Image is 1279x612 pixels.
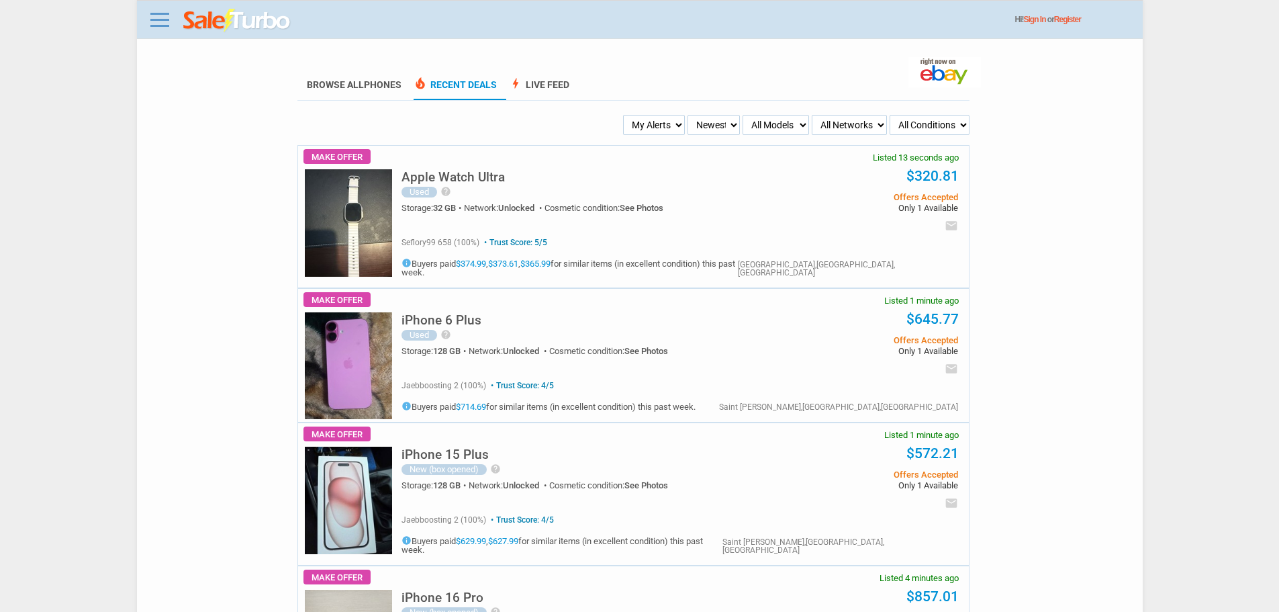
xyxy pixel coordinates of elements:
span: Offers Accepted [755,193,957,202]
a: iPhone 15 Plus [401,451,489,461]
div: Storage: [401,481,469,490]
div: Network: [469,481,549,490]
span: jaebboosting 2 (100%) [401,515,486,525]
span: See Photos [620,203,663,213]
span: See Photos [624,346,668,356]
a: local_fire_departmentRecent Deals [414,79,497,100]
span: Trust Score: 4/5 [488,381,554,390]
i: help [440,186,451,197]
a: $320.81 [906,168,959,184]
img: s-l225.jpg [305,312,392,419]
a: Browse AllPhones [307,79,401,90]
img: s-l225.jpg [305,447,392,554]
div: Used [401,330,437,341]
a: $645.77 [906,311,959,327]
h5: Apple Watch Ultra [401,171,505,183]
i: email [945,219,958,232]
span: or [1047,15,1081,24]
a: $629.99 [456,536,486,546]
span: 128 GB [433,346,461,356]
span: 32 GB [433,203,456,213]
a: $374.99 [456,259,486,269]
span: Listed 13 seconds ago [873,153,959,162]
a: iPhone 16 Pro [401,594,483,604]
a: Apple Watch Ultra [401,173,505,183]
a: $627.99 [488,536,518,546]
span: Offers Accepted [755,470,957,479]
h5: iPhone 16 Pro [401,591,483,604]
div: Cosmetic condition: [544,204,663,212]
i: info [401,535,412,545]
span: Trust Score: 4/5 [488,515,554,525]
span: Unlocked [498,203,534,213]
div: [GEOGRAPHIC_DATA],[GEOGRAPHIC_DATA],[GEOGRAPHIC_DATA] [738,261,958,277]
div: Saint [PERSON_NAME],[GEOGRAPHIC_DATA],[GEOGRAPHIC_DATA] [722,538,957,554]
div: Used [401,187,437,198]
span: Listed 1 minute ago [884,296,959,305]
i: email [945,496,958,510]
span: See Photos [624,480,668,490]
div: Cosmetic condition: [549,481,668,490]
span: Make Offer [303,149,371,164]
span: Listed 1 minute ago [884,431,959,439]
span: Offers Accepted [755,336,957,345]
i: info [401,401,412,411]
a: $714.69 [456,402,486,412]
span: Trust Score: 5/5 [481,238,547,247]
span: Unlocked [503,346,539,356]
span: Phones [364,79,401,90]
a: $572.21 [906,445,959,462]
h5: iPhone 6 Plus [401,314,481,326]
span: Make Offer [303,570,371,584]
h5: Buyers paid , , for similar items (in excellent condition) this past week. [401,258,738,277]
div: New (box opened) [401,464,487,475]
span: Make Offer [303,292,371,307]
img: saleturbo.com - Online Deals and Discount Coupons [183,9,291,33]
div: Network: [469,347,549,355]
span: Make Offer [303,427,371,441]
a: $857.01 [906,588,959,605]
span: bolt [509,77,522,90]
span: Listed 4 minutes ago [880,574,959,582]
div: Cosmetic condition: [549,347,668,355]
img: s-l225.jpg [305,169,392,277]
span: Hi! [1015,15,1024,24]
span: local_fire_department [414,77,427,90]
span: Only 1 Available [755,481,957,490]
i: help [490,464,501,474]
div: Network: [464,204,544,212]
a: Register [1054,15,1081,24]
span: jaebboosting 2 (100%) [401,381,486,390]
a: iPhone 6 Plus [401,316,481,326]
i: help [440,329,451,340]
span: Unlocked [503,480,539,490]
div: Saint [PERSON_NAME],[GEOGRAPHIC_DATA],[GEOGRAPHIC_DATA] [719,403,958,411]
h5: Buyers paid for similar items (in excellent condition) this past week. [401,401,696,411]
a: Sign In [1024,15,1046,24]
span: Only 1 Available [755,204,957,212]
i: email [945,362,958,376]
span: seflory99 658 (100%) [401,238,479,247]
h5: iPhone 15 Plus [401,448,489,461]
a: boltLive Feed [509,79,569,100]
span: Only 1 Available [755,347,957,355]
div: Storage: [401,347,469,355]
div: Storage: [401,204,464,212]
h5: Buyers paid , for similar items (in excellent condition) this past week. [401,535,722,554]
span: 128 GB [433,480,461,490]
a: $373.61 [488,259,518,269]
a: $365.99 [520,259,551,269]
i: info [401,258,412,268]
